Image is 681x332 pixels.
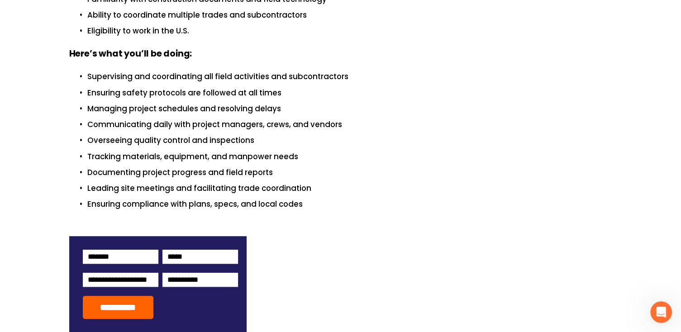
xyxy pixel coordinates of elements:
p: Documenting project progress and field reports [87,166,612,179]
p: Tracking materials, equipment, and manpower needs [87,151,612,163]
p: Supervising and coordinating all field activities and subcontractors [87,71,612,83]
p: Eligibility to work in the U.S. [87,25,612,37]
iframe: Intercom live chat [650,301,672,323]
p: Ability to coordinate multiple trades and subcontractors [87,9,612,21]
p: Managing project schedules and resolving delays [87,103,612,115]
p: Ensuring compliance with plans, specs, and local codes [87,198,612,210]
strong: Here’s what you’ll be doing: [69,47,192,60]
p: Overseeing quality control and inspections [87,134,612,147]
p: Leading site meetings and facilitating trade coordination [87,182,612,194]
p: Ensuring safety protocols are followed at all times [87,87,612,99]
p: Communicating daily with project managers, crews, and vendors [87,119,612,131]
